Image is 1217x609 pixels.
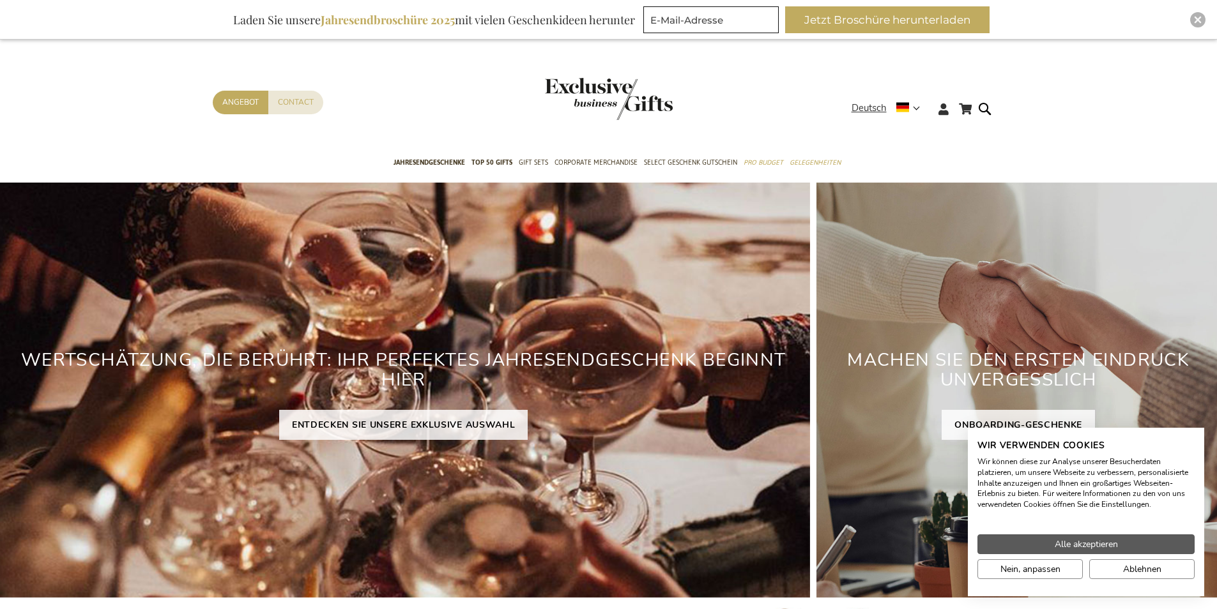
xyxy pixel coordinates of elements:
a: Contact [268,91,323,114]
a: ENTDECKEN SIE UNSERE EXKLUSIVE AUSWAHL [279,410,528,440]
span: Corporate Merchandise [555,156,638,169]
span: Pro Budget [744,156,783,169]
form: marketing offers and promotions [643,6,783,37]
input: E-Mail-Adresse [643,6,779,33]
span: Select Geschenk Gutschein [644,156,737,169]
span: Gift Sets [519,156,548,169]
h2: Wir verwenden Cookies [977,440,1195,451]
span: Ablehnen [1123,562,1161,576]
a: ONBOARDING-GESCHENKE [942,410,1095,440]
div: Deutsch [852,101,928,116]
button: Alle verweigern cookies [1089,559,1195,579]
b: Jahresendbroschüre 2025 [321,12,455,27]
span: Deutsch [852,101,887,116]
button: Akzeptieren Sie alle cookies [977,534,1195,554]
p: Wir können diese zur Analyse unserer Besucherdaten platzieren, um unsere Webseite zu verbessern, ... [977,456,1195,510]
button: cookie Einstellungen anpassen [977,559,1083,579]
span: Alle akzeptieren [1055,538,1118,551]
a: Angebot [213,91,268,114]
span: Gelegenheiten [790,156,841,169]
a: store logo [545,78,609,120]
span: Jahresendgeschenke [394,156,465,169]
button: Jetzt Broschüre herunterladen [785,6,990,33]
div: Close [1190,12,1206,27]
div: Laden Sie unsere mit vielen Geschenkideen herunter [227,6,641,33]
span: TOP 50 Gifts [471,156,512,169]
span: Nein, anpassen [1000,562,1060,576]
img: Exclusive Business gifts logo [545,78,673,120]
img: Close [1194,16,1202,24]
